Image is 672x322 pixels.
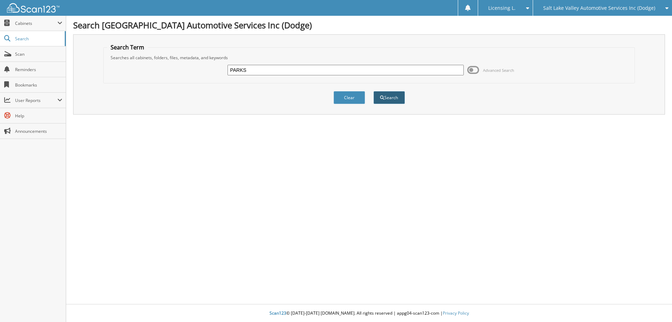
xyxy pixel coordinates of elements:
[15,128,62,134] span: Announcements
[488,6,516,10] span: Licensing L.
[73,19,665,31] h1: Search [GEOGRAPHIC_DATA] Automotive Services Inc (Dodge)
[483,68,514,73] span: Advanced Search
[15,97,57,103] span: User Reports
[334,91,365,104] button: Clear
[15,67,62,73] span: Reminders
[443,310,469,316] a: Privacy Policy
[15,82,62,88] span: Bookmarks
[269,310,286,316] span: Scan123
[543,6,655,10] span: Salt Lake Valley Automotive Services Inc (Dodge)
[15,36,61,42] span: Search
[373,91,405,104] button: Search
[107,55,631,61] div: Searches all cabinets, folders, files, metadata, and keywords
[66,305,672,322] div: © [DATE]-[DATE] [DOMAIN_NAME]. All rights reserved | appg04-scan123-com |
[637,288,672,322] iframe: Chat Widget
[7,3,59,13] img: scan123-logo-white.svg
[15,51,62,57] span: Scan
[15,20,57,26] span: Cabinets
[107,43,148,51] legend: Search Term
[15,113,62,119] span: Help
